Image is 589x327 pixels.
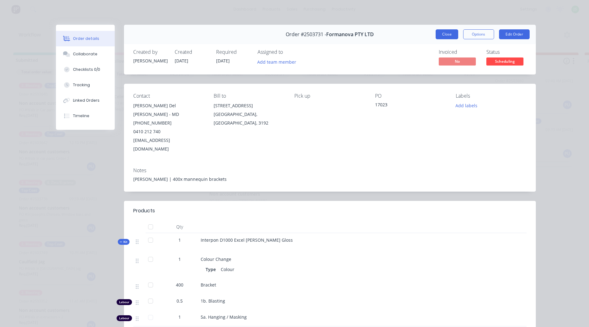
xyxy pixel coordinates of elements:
div: Labour [117,299,132,305]
button: Collaborate [56,46,115,62]
button: Options [463,29,494,39]
span: 400 [176,282,183,288]
span: 1 [178,256,181,262]
div: Required [216,49,250,55]
span: Bracket [201,282,216,288]
div: Collaborate [73,51,97,57]
div: [PERSON_NAME] | 400x mannequin brackets [133,176,527,182]
div: Created by [133,49,167,55]
div: Checklists 0/0 [73,67,100,72]
span: 1b. Blasting [201,298,225,304]
button: Order details [56,31,115,46]
div: PO [375,93,446,99]
div: [EMAIL_ADDRESS][DOMAIN_NAME] [133,136,204,153]
span: Scheduling [486,57,523,65]
span: 5a. Hanging / Masking [201,314,247,320]
span: [DATE] [175,58,188,64]
button: Checklists 0/0 [56,62,115,77]
div: Contact [133,93,204,99]
span: No [439,57,476,65]
div: [STREET_ADDRESS] [214,101,284,110]
span: 1 [178,314,181,320]
div: 17023 [375,101,446,110]
div: Pick up [294,93,365,99]
button: Add team member [258,57,300,66]
div: Status [486,49,527,55]
span: Colour Change [201,256,231,262]
span: Order #2503731 - [286,32,326,37]
div: Notes [133,168,527,173]
div: [PERSON_NAME] Del [PERSON_NAME] - MD [133,101,204,119]
button: Edit Order [499,29,530,39]
div: Bill to [214,93,284,99]
span: Kit [120,240,128,244]
div: [STREET_ADDRESS][GEOGRAPHIC_DATA], [GEOGRAPHIC_DATA], 3192 [214,101,284,127]
div: Products [133,207,155,214]
button: Linked Orders [56,93,115,108]
div: Labour [117,315,132,321]
button: Scheduling [486,57,523,67]
div: Tracking [73,82,90,88]
button: Close [436,29,458,39]
div: [GEOGRAPHIC_DATA], [GEOGRAPHIC_DATA], 3192 [214,110,284,127]
span: Formanova PTY LTD [326,32,374,37]
span: Interpon D1000 Excel [PERSON_NAME] Gloss [201,237,293,243]
div: Created [175,49,209,55]
div: Timeline [73,113,89,119]
div: [PHONE_NUMBER] [133,119,204,127]
div: Colour [218,265,237,274]
div: Invoiced [439,49,479,55]
span: [DATE] [216,58,230,64]
div: Qty [161,221,198,233]
span: 1 [178,237,181,243]
button: Add team member [254,57,299,66]
button: Tracking [56,77,115,93]
div: Order details [73,36,99,41]
div: Assigned to [258,49,319,55]
span: 0.5 [177,298,183,304]
div: Kit [118,239,130,245]
div: Labels [456,93,527,99]
div: Type [206,265,218,274]
div: [PERSON_NAME] Del [PERSON_NAME] - MD[PHONE_NUMBER]0410 212 740[EMAIL_ADDRESS][DOMAIN_NAME] [133,101,204,153]
div: Linked Orders [73,98,100,103]
div: 0410 212 740 [133,127,204,136]
div: [PERSON_NAME] [133,57,167,64]
button: Add labels [452,101,481,110]
button: Timeline [56,108,115,124]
